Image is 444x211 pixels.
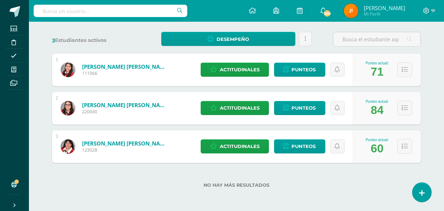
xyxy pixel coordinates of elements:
[364,11,405,17] span: Mi Perfil
[371,65,384,79] div: 71
[217,33,249,46] span: Desempeño
[292,140,316,153] span: Punteos
[292,63,316,76] span: Punteos
[366,61,389,65] div: Punteo actual:
[366,138,389,142] div: Punteo actual:
[82,70,169,76] span: 111066
[56,96,58,101] div: 2
[82,101,169,109] a: [PERSON_NAME] [PERSON_NAME]
[274,63,325,77] a: Punteos
[333,32,420,46] input: Busca el estudiante aquí...
[323,9,331,17] span: 590
[371,104,384,117] div: 84
[274,101,325,115] a: Punteos
[201,139,269,153] a: Actitudinales
[366,100,389,104] div: Punteo actual:
[344,4,358,18] img: 7559f34df34da43a3088158a8609e586.png
[220,101,260,115] span: Actitudinales
[61,63,75,77] img: 91669a7f7c327c2260335a18486890ad.png
[52,37,140,44] label: Estudiantes activos
[161,32,295,46] a: Desempeño
[201,101,269,115] a: Actitudinales
[220,140,260,153] span: Actitudinales
[82,109,169,115] span: 220040
[61,139,75,154] img: 58a5cf19204e79bfc69f6c74f88fc6fd.png
[56,134,58,139] div: 3
[82,63,169,70] a: [PERSON_NAME] [PERSON_NAME]
[220,63,260,76] span: Actitudinales
[61,101,75,115] img: b9e9a3d6e3821d34ea2a57b502459944.png
[364,4,405,12] span: [PERSON_NAME]
[274,139,325,153] a: Punteos
[82,147,169,153] span: 123028
[82,140,169,147] a: [PERSON_NAME] [PERSON_NAME]
[201,63,269,77] a: Actitudinales
[56,57,58,62] div: 1
[34,5,187,17] input: Busca un usuario...
[52,182,421,188] label: No hay más resultados
[52,37,55,44] span: 3
[371,142,384,155] div: 60
[292,101,316,115] span: Punteos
